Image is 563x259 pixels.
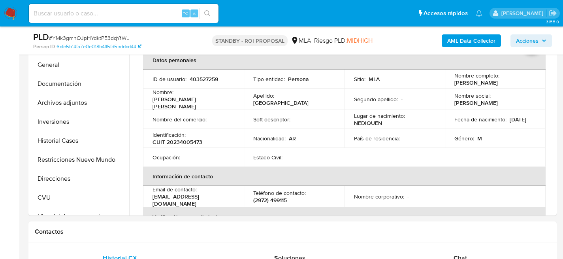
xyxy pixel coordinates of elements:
p: [DATE] [510,116,526,123]
button: Inversiones [30,112,129,131]
span: s [193,9,196,17]
button: Historial de conversaciones [30,207,129,226]
button: CVU [30,188,129,207]
div: MLA [291,36,311,45]
p: - [403,135,405,142]
p: [GEOGRAPHIC_DATA] [253,99,309,106]
p: - [210,116,211,123]
p: Identificación : [153,131,186,138]
p: Nombre social : [454,92,491,99]
p: Género : [454,135,474,142]
h1: Contactos [35,228,550,236]
button: search-icon [199,8,215,19]
a: Notificaciones [476,10,482,17]
p: Apellido : [253,92,274,99]
span: Accesos rápidos [424,9,468,17]
p: Sitio : [354,76,365,83]
p: Estado Civil : [253,154,282,161]
b: PLD [33,30,49,43]
p: Soft descriptor : [253,116,290,123]
p: - [286,154,287,161]
button: Acciones [510,34,552,47]
a: Salir [549,9,557,17]
p: - [407,193,409,200]
span: # YMk3gmhOJpHYdktPE3dqYfWL [49,34,129,42]
p: Lugar de nacimiento : [354,112,405,119]
span: Riesgo PLD: [314,36,373,45]
p: Persona [288,76,309,83]
a: 6cfe5b14fa7e0e018b4ff5fd5bddcd44 [56,43,141,50]
button: Restricciones Nuevo Mundo [30,150,129,169]
p: - [401,96,403,103]
button: Direcciones [30,169,129,188]
button: AML Data Collector [442,34,501,47]
th: Información de contacto [143,167,546,186]
p: Tipo entidad : [253,76,285,83]
p: Nacionalidad : [253,135,286,142]
span: MIDHIGH [347,36,373,45]
p: MLA [369,76,380,83]
button: Documentación [30,74,129,93]
p: Ocupación : [153,154,180,161]
b: AML Data Collector [447,34,495,47]
p: (2972) 499115 [253,197,287,204]
p: Email de contacto : [153,186,197,193]
p: Nombre corporativo : [354,193,404,200]
b: Person ID [33,43,55,50]
input: Buscar usuario o caso... [29,8,218,19]
p: NEDIQUEN [354,119,382,127]
p: CUIT 20234005473 [153,138,202,146]
span: 3.155.0 [546,19,559,25]
p: ID de usuario : [153,76,186,83]
p: 403527259 [190,76,218,83]
button: General [30,55,129,74]
p: Nombre del comercio : [153,116,207,123]
th: Verificación y cumplimiento [143,207,546,226]
p: [PERSON_NAME] [PERSON_NAME] [153,96,231,110]
p: Nombre : [153,89,173,96]
p: Segundo apellido : [354,96,398,103]
span: Acciones [516,34,539,47]
button: Archivos adjuntos [30,93,129,112]
p: Nombre completo : [454,72,499,79]
p: - [294,116,295,123]
p: - [183,154,185,161]
p: [PERSON_NAME] [454,79,498,86]
th: Datos personales [143,51,546,70]
p: País de residencia : [354,135,400,142]
button: Historial Casos [30,131,129,150]
p: facundo.marin@mercadolibre.com [501,9,546,17]
p: STANDBY - ROI PROPOSAL [212,35,288,46]
p: [EMAIL_ADDRESS][DOMAIN_NAME] [153,193,231,207]
p: Teléfono de contacto : [253,189,306,197]
span: ⌥ [183,9,188,17]
p: Fecha de nacimiento : [454,116,507,123]
p: AR [289,135,296,142]
p: M [477,135,482,142]
p: [PERSON_NAME] [454,99,498,106]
